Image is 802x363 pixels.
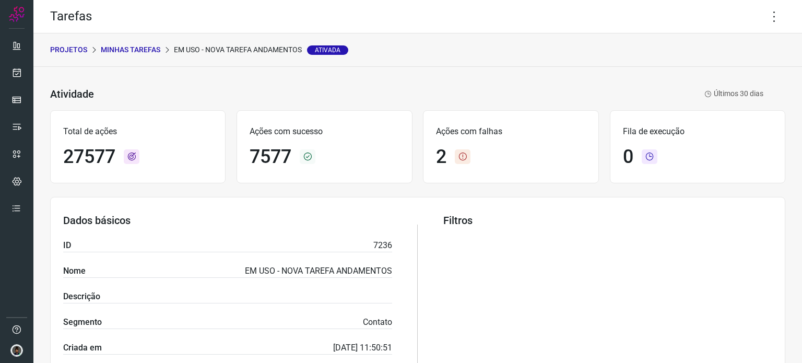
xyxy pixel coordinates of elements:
p: Ações com sucesso [250,125,399,138]
p: Contato [363,316,392,329]
h3: Atividade [50,88,94,100]
p: PROJETOS [50,44,87,55]
img: d44150f10045ac5288e451a80f22ca79.png [10,344,23,357]
p: Fila de execução [623,125,772,138]
p: EM USO - NOVA TAREFA ANDAMENTOS [174,44,348,55]
span: Ativada [307,45,348,55]
label: Criada em [63,342,102,354]
h1: 0 [623,146,633,168]
label: Descrição [63,290,100,303]
p: Minhas Tarefas [101,44,160,55]
label: Segmento [63,316,102,329]
p: [DATE] 11:50:51 [333,342,392,354]
img: Logo [9,6,25,22]
p: EM USO - NOVA TAREFA ANDAMENTOS [245,265,392,277]
p: Ações com falhas [436,125,585,138]
h3: Dados básicos [63,214,392,227]
label: ID [63,239,71,252]
label: Nome [63,265,86,277]
h1: 2 [436,146,446,168]
p: 7236 [373,239,392,252]
p: Total de ações [63,125,213,138]
p: Últimos 30 dias [704,88,763,99]
h1: 7577 [250,146,291,168]
h3: Filtros [443,214,772,227]
h2: Tarefas [50,9,92,24]
h1: 27577 [63,146,115,168]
